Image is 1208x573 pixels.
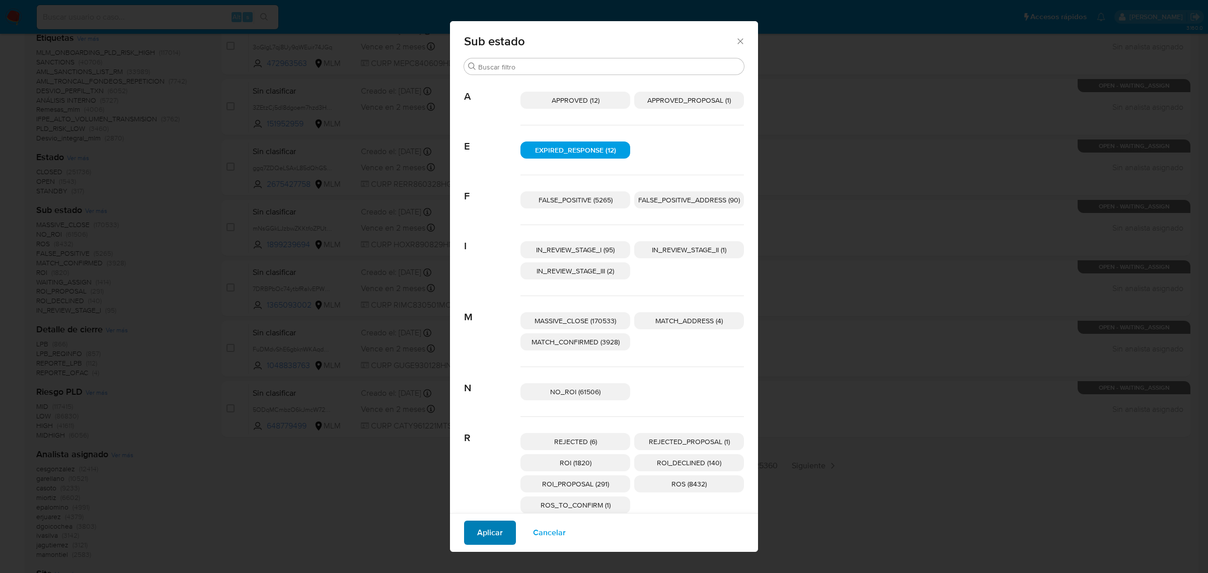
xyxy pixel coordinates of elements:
div: IN_REVIEW_STAGE_III (2) [520,262,630,279]
span: ROI_DECLINED (140) [657,458,721,468]
div: NO_ROI (61506) [520,383,630,400]
span: E [464,125,520,153]
span: IN_REVIEW_STAGE_I (95) [536,245,615,255]
span: ROS_TO_CONFIRM (1) [541,500,611,510]
span: ROI_PROPOSAL (291) [542,479,609,489]
span: ROS (8432) [671,479,707,489]
span: MATCH_CONFIRMED (3928) [532,337,620,347]
div: ROI (1820) [520,454,630,471]
div: EXPIRED_RESPONSE (12) [520,141,630,159]
button: Cancelar [520,521,579,545]
button: Buscar [468,62,476,70]
span: APPROVED (12) [552,95,599,105]
span: FALSE_POSITIVE_ADDRESS (90) [638,195,740,205]
div: IN_REVIEW_STAGE_I (95) [520,241,630,258]
span: MATCH_ADDRESS (4) [655,316,723,326]
div: ROS (8432) [634,475,744,492]
div: REJECTED (6) [520,433,630,450]
span: EXPIRED_RESPONSE (12) [535,145,616,155]
div: ROS_TO_CONFIRM (1) [520,496,630,514]
span: N [464,367,520,394]
div: FALSE_POSITIVE (5265) [520,191,630,208]
button: Aplicar [464,521,516,545]
span: IN_REVIEW_STAGE_III (2) [537,266,614,276]
div: IN_REVIEW_STAGE_II (1) [634,241,744,258]
button: Cerrar [735,36,744,45]
span: M [464,296,520,323]
span: Aplicar [477,522,503,544]
span: IN_REVIEW_STAGE_II (1) [652,245,726,255]
div: MATCH_ADDRESS (4) [634,312,744,329]
div: APPROVED (12) [520,92,630,109]
span: F [464,175,520,202]
span: NO_ROI (61506) [550,387,600,397]
div: REJECTED_PROPOSAL (1) [634,433,744,450]
div: ROI_PROPOSAL (291) [520,475,630,492]
span: I [464,225,520,252]
div: APPROVED_PROPOSAL (1) [634,92,744,109]
span: Cancelar [533,522,566,544]
span: REJECTED (6) [554,437,597,447]
span: APPROVED_PROPOSAL (1) [647,95,731,105]
span: Sub estado [464,35,735,47]
span: REJECTED_PROPOSAL (1) [649,437,730,447]
span: ROI (1820) [560,458,591,468]
span: MASSIVE_CLOSE (170533) [535,316,616,326]
span: FALSE_POSITIVE (5265) [539,195,613,205]
span: R [464,417,520,444]
input: Buscar filtro [478,62,740,71]
span: A [464,76,520,103]
div: MASSIVE_CLOSE (170533) [520,312,630,329]
div: ROI_DECLINED (140) [634,454,744,471]
div: MATCH_CONFIRMED (3928) [520,333,630,350]
div: FALSE_POSITIVE_ADDRESS (90) [634,191,744,208]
